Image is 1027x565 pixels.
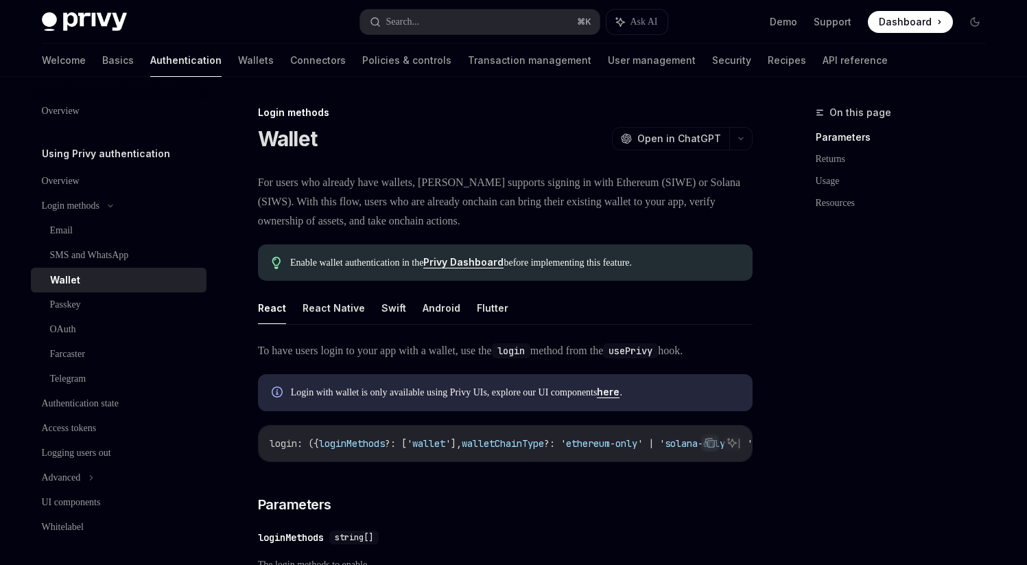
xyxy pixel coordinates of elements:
[879,15,932,29] span: Dashboard
[31,218,206,243] a: Email
[386,14,420,30] div: Search...
[272,387,285,400] svg: Info
[258,531,324,544] div: loginMethods
[492,343,530,358] code: login
[42,12,127,32] img: dark logo
[637,437,665,450] span: ' | '
[723,434,741,452] button: Ask AI
[42,519,84,535] div: Whitelabel
[362,44,451,77] a: Policies & controls
[577,16,591,27] span: ⌘ K
[42,103,80,119] div: Overview
[272,257,281,269] svg: Tip
[42,395,119,412] div: Authentication state
[42,494,101,511] div: UI components
[291,385,739,400] span: Login with wallet is only available using Privy UIs, explore our UI components .
[31,490,206,515] a: UI components
[612,127,729,150] button: Open in ChatGPT
[42,44,86,77] a: Welcome
[630,15,657,29] span: Ask AI
[50,297,81,313] div: Passkey
[360,10,600,34] button: Search...⌘K
[468,44,591,77] a: Transaction management
[868,11,953,33] a: Dashboard
[615,437,637,450] span: only
[816,192,997,214] a: Resources
[770,15,797,29] a: Demo
[31,342,206,367] a: Farcaster
[597,386,619,398] a: here
[270,437,297,450] span: login
[566,437,610,450] span: ethereum
[31,292,206,317] a: Passkey
[50,371,86,387] div: Telegram
[445,437,462,450] span: '],
[335,532,373,543] span: string[]
[381,292,406,324] button: Swift
[610,437,615,450] span: -
[816,126,997,148] a: Parameters
[477,292,508,324] button: Flutter
[31,416,206,441] a: Access tokens
[698,437,703,450] span: -
[816,170,997,192] a: Usage
[290,44,346,77] a: Connectors
[42,173,80,189] div: Overview
[258,292,286,324] button: React
[768,44,806,77] a: Recipes
[544,437,566,450] span: ?: '
[701,434,719,452] button: Copy the contents from the code block
[606,10,667,34] button: Ask AI
[102,44,134,77] a: Basics
[423,292,460,324] button: Android
[31,441,206,465] a: Logging users out
[258,495,331,514] span: Parameters
[31,391,206,416] a: Authentication state
[608,44,696,77] a: User management
[258,106,753,119] div: Login methods
[31,268,206,292] a: Wallet
[712,44,751,77] a: Security
[31,317,206,342] a: OAuth
[42,198,99,214] div: Login methods
[150,44,222,77] a: Authentication
[31,367,206,391] a: Telegram
[50,346,85,362] div: Farcaster
[42,146,170,162] h5: Using Privy authentication
[823,44,888,77] a: API reference
[412,437,445,450] span: wallet
[50,321,76,338] div: OAuth
[31,515,206,540] a: Whitelabel
[423,256,504,268] a: Privy Dashboard
[42,420,97,437] div: Access tokens
[50,247,129,264] div: SMS and WhatsApp
[319,437,385,450] span: loginMethods
[258,341,753,360] span: To have users login to your app with a wallet, use the method from the hook.
[816,148,997,170] a: Returns
[462,437,544,450] span: walletChainType
[50,222,73,239] div: Email
[50,272,80,288] div: Wallet
[964,11,986,33] button: Toggle dark mode
[385,437,412,450] span: ?: ['
[238,44,274,77] a: Wallets
[31,99,206,124] a: Overview
[603,343,658,358] code: usePrivy
[814,15,851,29] a: Support
[637,132,721,146] span: Open in ChatGPT
[258,126,318,151] h1: Wallet
[42,445,111,461] div: Logging users out
[258,173,753,231] span: For users who already have wallets, [PERSON_NAME] supports signing in with Ethereum (SIWE) or Sol...
[42,470,81,486] div: Advanced
[297,437,319,450] span: : ({
[303,292,365,324] button: React Native
[829,104,891,121] span: On this page
[290,255,738,270] span: Enable wallet authentication in the before implementing this feature.
[665,437,698,450] span: solana
[31,169,206,194] a: Overview
[31,243,206,268] a: SMS and WhatsApp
